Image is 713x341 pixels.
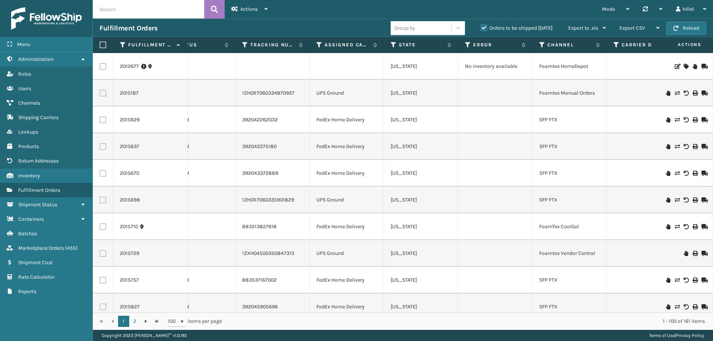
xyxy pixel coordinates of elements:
[242,170,278,176] a: 392043372889
[310,240,384,267] td: UPS Ground
[128,42,173,48] label: Fulfillment Order Id
[533,240,607,267] td: Foamtex Vendor Central
[143,318,149,324] span: Go to the next page
[547,42,592,48] label: Channel
[701,171,706,176] i: Mark as Shipped
[310,133,384,160] td: FedEx Home Delivery
[533,53,607,80] td: Foamtex HomeDepot
[11,7,82,30] img: logo
[118,316,129,327] a: 1
[161,213,235,240] td: Picking
[684,117,688,122] i: Void Label
[676,333,704,338] a: Privacy Policy
[693,278,697,283] i: Print Label
[533,213,607,240] td: FoamTex CoolGel
[602,6,615,12] span: Mode
[102,330,187,341] p: Copyright 2023 [PERSON_NAME]™ v 1.0.185
[701,278,706,283] i: Mark as Shipped
[384,53,458,80] td: [US_STATE]
[666,171,670,176] i: On Hold
[649,330,704,341] div: |
[310,160,384,187] td: FedEx Home Delivery
[481,25,553,31] label: Orders to be shipped [DATE]
[666,22,706,35] button: Reload
[473,42,518,48] label: Error
[242,277,277,283] a: 883537167002
[18,100,40,106] span: Channels
[242,197,294,203] a: 1ZH0R7060335901829
[675,144,679,149] i: Change shipping
[161,267,235,294] td: Assigned
[701,304,706,309] i: Mark as Shipped
[693,304,697,309] i: Print Label
[18,216,44,222] span: Containers
[310,294,384,320] td: FedEx Home Delivery
[18,158,59,164] span: Return Addresses
[701,144,706,149] i: Mark as Shipped
[675,197,679,203] i: Change shipping
[161,53,235,80] td: Entered
[310,267,384,294] td: FedEx Home Delivery
[325,42,369,48] label: Assigned Carrier Service
[242,90,294,96] a: 1ZH0R7060334870927
[684,171,688,176] i: Void Label
[649,333,675,338] a: Terms of Use
[242,250,294,256] a: 1ZXH04500350847313
[693,251,697,256] i: Print Label
[18,85,31,92] span: Users
[18,173,40,179] span: Inventory
[701,224,706,229] i: Mark as Shipped
[654,39,706,51] span: Actions
[154,318,160,324] span: Go to the last page
[619,25,645,31] span: Export CSV
[18,71,31,77] span: Roles
[533,187,607,213] td: SFP FTX
[675,278,679,283] i: Change shipping
[693,171,697,176] i: Print Label
[693,64,697,69] i: On Hold
[384,294,458,320] td: [US_STATE]
[129,316,140,327] a: 2
[533,133,607,160] td: SFP FTX
[666,304,670,309] i: On Hold
[140,316,152,327] a: Go to the next page
[693,91,697,96] i: Print Label
[384,160,458,187] td: [US_STATE]
[384,133,458,160] td: [US_STATE]
[161,160,235,187] td: Assigned
[684,251,688,256] i: On Hold
[120,89,139,97] a: 2015187
[675,171,679,176] i: Change shipping
[684,304,688,309] i: Void Label
[701,251,706,256] i: Mark as Shipped
[120,276,139,284] a: 2015757
[675,117,679,122] i: Change shipping
[684,278,688,283] i: Void Label
[310,80,384,106] td: UPS Ground
[310,187,384,213] td: UPS Ground
[168,316,222,327] span: items per page
[232,318,705,325] div: 1 - 100 of 161 items
[666,278,670,283] i: On Hold
[161,80,235,106] td: Picking
[18,230,37,237] span: Batches
[394,24,415,32] div: Group by
[18,143,39,150] span: Products
[533,160,607,187] td: SFP FTX
[684,144,688,149] i: Void Label
[161,133,235,160] td: Assigned
[666,224,670,229] i: On Hold
[161,106,235,133] td: Assigned
[18,245,64,251] span: Marketplace Orders
[120,170,139,177] a: 2015670
[533,106,607,133] td: SFP FTX
[242,223,277,230] a: 883513827618
[684,91,688,96] i: Void Label
[693,117,697,122] i: Print Label
[384,267,458,294] td: [US_STATE]
[18,201,57,208] span: Shipment Status
[250,42,295,48] label: Tracking Number
[684,224,688,229] i: Void Label
[384,240,458,267] td: [US_STATE]
[701,91,706,96] i: Mark as Shipped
